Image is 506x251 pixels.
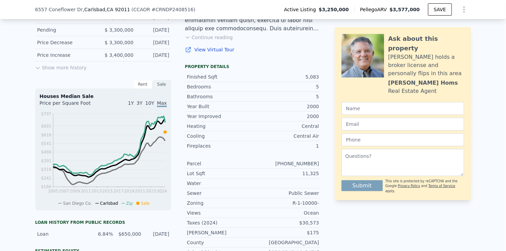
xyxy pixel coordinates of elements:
input: Email [342,118,464,131]
div: Bathrooms [187,93,253,100]
span: $3,577,000 [390,7,420,12]
span: $3,250,000 [319,6,349,13]
div: Price Increase [37,52,98,58]
div: [PERSON_NAME] Homs [388,79,458,87]
tspan: $316 [41,167,51,172]
div: Year Improved [187,113,253,120]
div: Bedrooms [187,83,253,90]
div: Zoning [187,200,253,206]
div: Fireplaces [187,143,253,149]
div: Rent [133,80,152,89]
input: Name [342,102,464,115]
div: [PHONE_NUMBER] [253,160,319,167]
div: [PERSON_NAME] holds a broker license and personally flips in this area [388,53,464,78]
tspan: $797 [41,112,51,116]
div: Heating [187,123,253,130]
span: San Diego Co. [63,201,92,206]
div: Price per Square Foot [39,100,103,111]
div: Real Estate Agent [388,87,437,95]
span: 1Y [128,100,134,106]
div: Price Decrease [37,39,98,46]
span: Active Listing [284,6,319,13]
tspan: $166 [41,185,51,189]
div: 5 [253,93,319,100]
div: [DATE] [139,27,169,33]
div: Views [187,210,253,216]
div: This site is protected by reCAPTCHA and the Google and apply. [385,179,464,194]
div: $30,573 [253,219,319,226]
a: Terms of Service [428,184,455,188]
div: Public Sewer [253,190,319,197]
div: 2000 [253,113,319,120]
div: Cooling [187,133,253,139]
tspan: 2015 [102,189,113,194]
div: Loan history from public records [35,220,171,225]
div: Parcel [187,160,253,167]
button: Show Options [457,3,471,16]
div: Lot Sqft [187,170,253,177]
a: View Virtual Tour [185,46,321,53]
button: SAVE [428,3,452,16]
div: Central Air [253,133,319,139]
div: Ocean [253,210,319,216]
tspan: $616 [41,133,51,137]
button: Continue reading [185,34,233,41]
tspan: 2023 [146,189,156,194]
span: # CRNDP2408516 [152,7,193,12]
div: Taxes (2024) [187,219,253,226]
tspan: 2013 [91,189,102,194]
div: Year Built [187,103,253,110]
div: Sale [152,80,171,89]
tspan: 2017 [113,189,124,194]
div: [DATE] [145,231,169,237]
div: Central [253,123,319,130]
div: Pending [37,27,98,33]
span: Carlsbad [100,201,118,206]
tspan: $541 [41,141,51,146]
div: Ask about this property [388,34,464,53]
input: Phone [342,133,464,146]
div: Houses Median Sale [39,93,167,100]
span: , Carlsbad [83,6,130,13]
span: $ 3,400,000 [105,52,133,58]
tspan: 2009 [70,189,80,194]
span: 6557 Coneflower Dr [35,6,83,13]
span: Pellego ARV [360,6,390,13]
span: 10Y [145,100,154,106]
button: Show more history [35,62,86,71]
tspan: 2007 [59,189,69,194]
div: R-1-10000- [253,200,319,206]
div: ( ) [131,6,195,13]
div: $650,000 [117,231,141,237]
div: 11,325 [253,170,319,177]
div: $175 [253,229,319,236]
div: County [187,239,253,246]
div: 5 [253,83,319,90]
div: 6.84% [89,231,113,237]
div: Water [187,180,253,187]
span: $ 3,300,000 [105,27,133,33]
tspan: $466 [41,150,51,155]
div: Sewer [187,190,253,197]
a: Privacy Policy [398,184,420,188]
div: Property details [185,64,321,69]
span: $ 3,300,000 [105,40,133,45]
span: CCAOR [133,7,151,12]
div: [GEOGRAPHIC_DATA] [253,239,319,246]
span: Max [157,100,167,107]
div: Loan [37,231,85,237]
button: Submit [342,180,383,191]
tspan: $391 [41,158,51,163]
tspan: $691 [41,124,51,129]
span: 3Y [137,100,142,106]
div: [PERSON_NAME] [187,229,253,236]
tspan: 2021 [135,189,145,194]
span: Sale [141,201,150,206]
div: 1 [253,143,319,149]
div: 5,083 [253,73,319,80]
tspan: 2005 [48,189,59,194]
span: , CA 92011 [105,7,130,12]
div: [DATE] [139,52,169,58]
tspan: 2011 [81,189,91,194]
div: Finished Sqft [187,73,253,80]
